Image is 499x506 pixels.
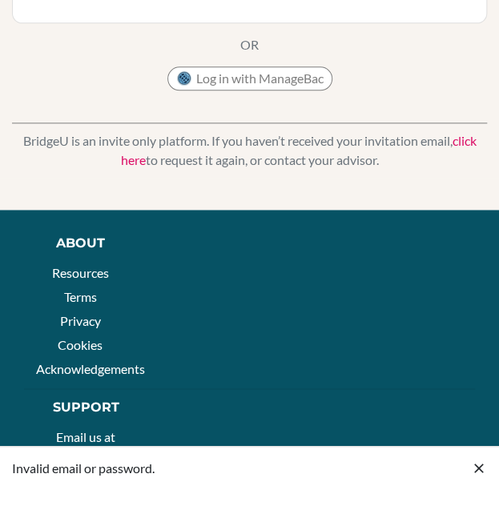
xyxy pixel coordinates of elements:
[60,312,101,327] a: Privacy
[240,35,259,54] p: OR
[167,66,332,90] button: Log in with ManageBac
[12,459,471,478] div: Invalid email or password.
[36,360,145,375] a: Acknowledgements
[48,397,123,416] div: Support
[64,289,97,304] a: Terms
[52,265,109,280] a: Resources
[121,133,477,167] a: click here
[48,428,155,491] a: Email us at [EMAIL_ADDRESS][DOMAIN_NAME]
[58,336,103,351] a: Cookies
[12,131,487,170] p: BridgeU is an invite only platform. If you haven’t received your invitation email, to request it ...
[36,234,125,253] div: About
